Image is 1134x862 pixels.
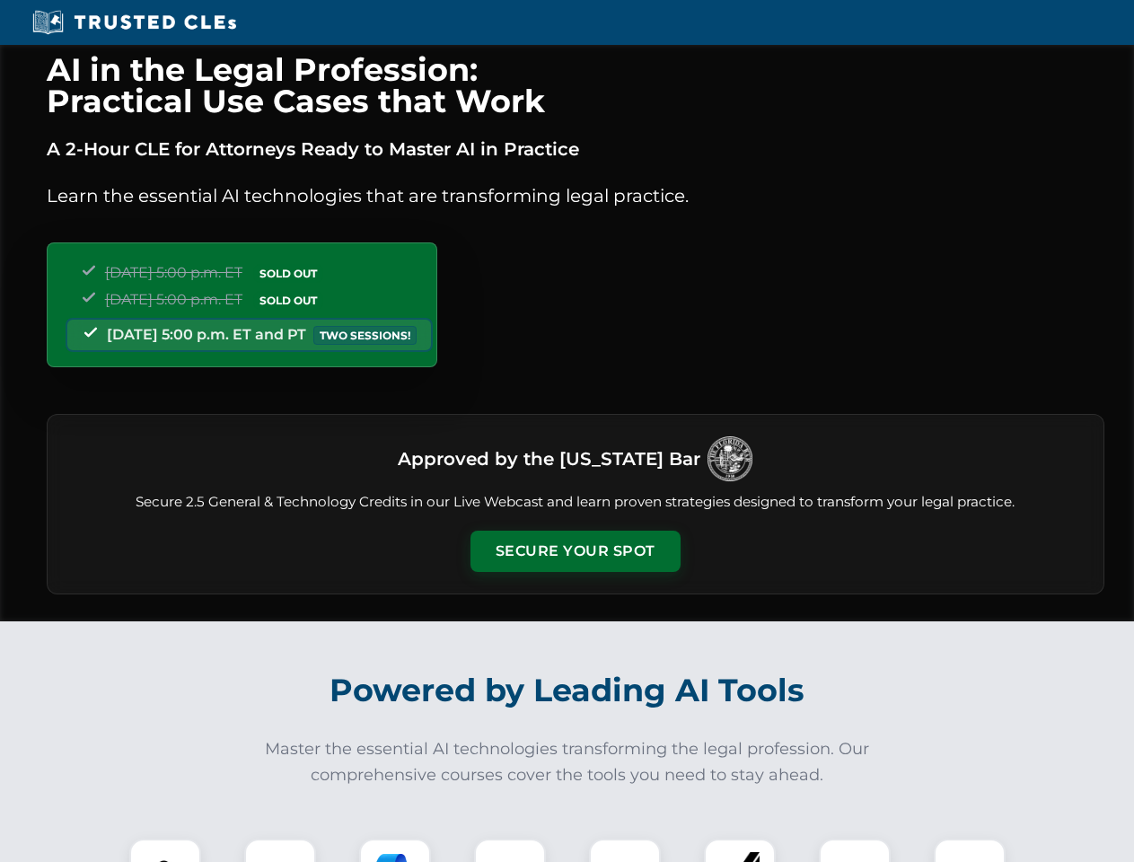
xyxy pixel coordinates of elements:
p: Learn the essential AI technologies that are transforming legal practice. [47,181,1104,210]
span: SOLD OUT [253,291,323,310]
span: [DATE] 5:00 p.m. ET [105,264,242,281]
span: [DATE] 5:00 p.m. ET [105,291,242,308]
img: Logo [708,436,752,481]
p: Master the essential AI technologies transforming the legal profession. Our comprehensive courses... [253,736,882,788]
p: A 2-Hour CLE for Attorneys Ready to Master AI in Practice [47,135,1104,163]
h2: Powered by Leading AI Tools [70,659,1065,722]
button: Secure Your Spot [470,531,681,572]
h3: Approved by the [US_STATE] Bar [398,443,700,475]
p: Secure 2.5 General & Technology Credits in our Live Webcast and learn proven strategies designed ... [69,492,1082,513]
span: SOLD OUT [253,264,323,283]
img: Trusted CLEs [27,9,242,36]
h1: AI in the Legal Profession: Practical Use Cases that Work [47,54,1104,117]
